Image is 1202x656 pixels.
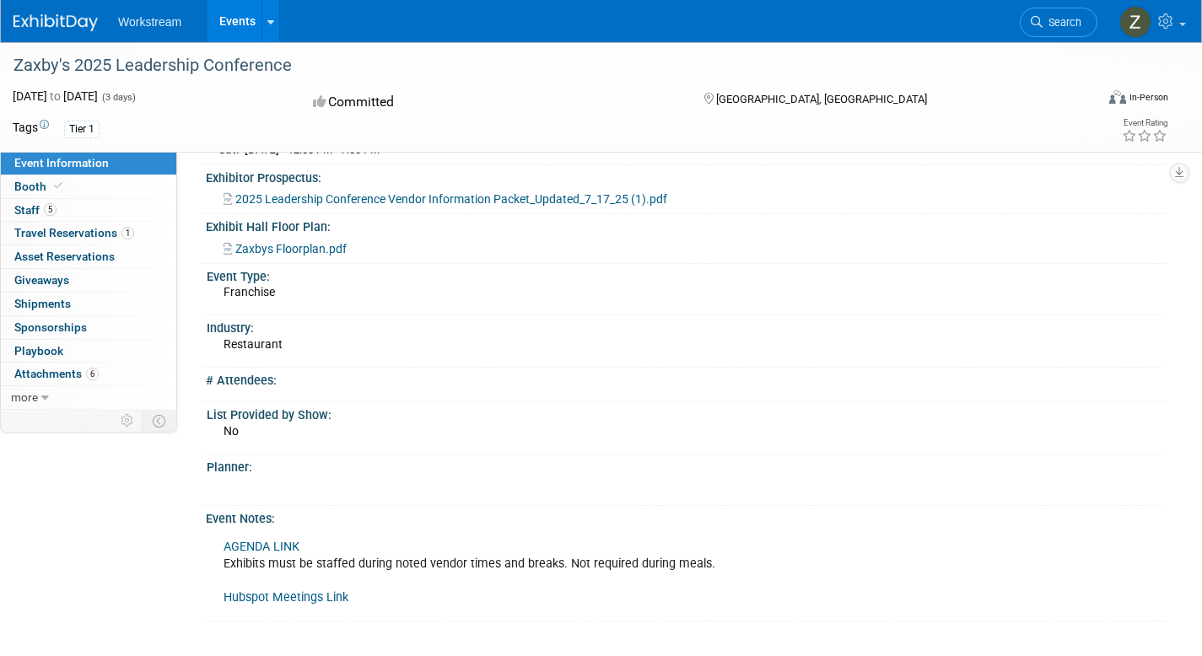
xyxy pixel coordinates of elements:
[14,180,66,193] span: Booth
[1,152,176,175] a: Event Information
[207,315,1161,336] div: Industry:
[207,454,1161,476] div: Planner:
[13,14,98,31] img: ExhibitDay
[1043,16,1081,29] span: Search
[1122,119,1167,127] div: Event Rating
[113,410,143,432] td: Personalize Event Tab Strip
[235,242,347,255] span: Zaxbys Floorplan.pdf
[224,192,667,206] a: 2025 Leadership Conference Vendor Information Packet_Updated_7_17_25 (1).pdf
[207,402,1161,423] div: List Provided by Show:
[14,297,71,310] span: Shipments
[1,269,176,292] a: Giveaways
[308,88,676,117] div: Committed
[716,93,927,105] span: [GEOGRAPHIC_DATA], [GEOGRAPHIC_DATA]
[224,242,347,255] a: Zaxbys Floorplan.pdf
[14,250,115,263] span: Asset Reservations
[997,88,1168,113] div: Event Format
[14,273,69,287] span: Giveaways
[64,121,100,138] div: Tier 1
[206,165,1168,186] div: Exhibitor Prospectus:
[1,199,176,222] a: Staff5
[121,227,134,239] span: 1
[1,316,176,339] a: Sponsorships
[1,340,176,363] a: Playbook
[54,181,62,191] i: Booth reservation complete
[224,285,275,298] span: Franchise
[235,192,667,206] span: 2025 Leadership Conference Vendor Information Packet_Updated_7_17_25 (1).pdf
[1020,8,1097,37] a: Search
[224,424,239,438] span: No
[14,203,57,217] span: Staff
[8,51,1070,81] div: Zaxby's 2025 Leadership Conference
[1,222,176,245] a: Travel Reservations1
[224,540,299,554] a: AGENDA LINK
[206,368,1168,389] div: # Attendees:
[47,89,63,103] span: to
[44,203,57,216] span: 5
[206,506,1168,527] div: Event Notes:
[224,590,348,605] a: Hubspot Meetings Link
[1109,90,1126,104] img: Format-Inperson.png
[1,363,176,385] a: Attachments6
[143,410,177,432] td: Toggle Event Tabs
[13,89,98,103] span: [DATE] [DATE]
[1119,6,1151,38] img: Zakiyah Hanani
[14,344,63,358] span: Playbook
[86,368,99,380] span: 6
[212,530,981,615] div: Exhibits must be staffed during noted vendor times and breaks. Not required during meals.
[100,92,136,103] span: (3 days)
[118,15,181,29] span: Workstream
[224,337,283,351] span: Restaurant
[14,156,109,169] span: Event Information
[1,386,176,409] a: more
[14,320,87,334] span: Sponsorships
[11,390,38,404] span: more
[1,175,176,198] a: Booth
[1129,91,1168,104] div: In-Person
[1,245,176,268] a: Asset Reservations
[206,214,1168,235] div: Exhibit Hall Floor Plan:
[14,226,134,239] span: Travel Reservations
[13,119,49,138] td: Tags
[14,367,99,380] span: Attachments
[207,264,1161,285] div: Event Type:
[1,293,176,315] a: Shipments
